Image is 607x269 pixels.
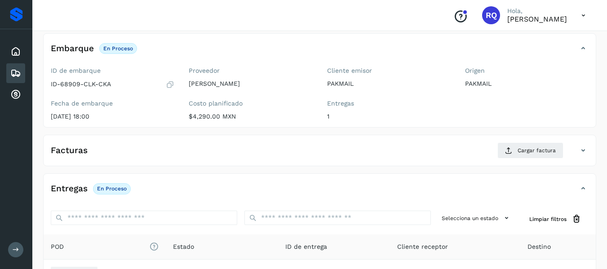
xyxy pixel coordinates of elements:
span: ID de entrega [285,242,327,251]
p: PAKMAIL [327,80,451,88]
p: $4,290.00 MXN [189,113,312,120]
button: Cargar factura [497,142,563,159]
label: Cliente emisor [327,67,451,75]
label: Entregas [327,100,451,107]
p: En proceso [103,45,133,52]
div: Embarques [6,63,25,83]
h4: Facturas [51,146,88,156]
p: [DATE] 18:00 [51,113,174,120]
label: Costo planificado [189,100,312,107]
div: EmbarqueEn proceso [44,41,596,63]
p: 1 [327,113,451,120]
p: PAKMAIL [465,80,589,88]
label: Fecha de embarque [51,100,174,107]
span: POD [51,242,159,251]
div: FacturasCargar factura [44,142,596,166]
span: Cargar factura [518,146,556,154]
div: Cuentas por cobrar [6,85,25,105]
p: En proceso [97,185,127,192]
h4: Embarque [51,44,94,54]
button: Limpiar filtros [522,211,589,227]
label: Proveedor [189,67,312,75]
h4: Entregas [51,184,88,194]
span: Limpiar filtros [529,215,567,223]
div: EntregasEn proceso [44,181,596,203]
button: Selecciona un estado [438,211,515,225]
p: Rubén Quijano herrera [507,15,567,23]
span: Destino [527,242,551,251]
span: Cliente receptor [397,242,448,251]
p: Hola, [507,7,567,15]
div: Inicio [6,42,25,62]
label: ID de embarque [51,67,174,75]
span: Estado [173,242,194,251]
label: Origen [465,67,589,75]
p: ID-68909-CLK-CKA [51,80,111,88]
p: [PERSON_NAME] [189,80,312,88]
